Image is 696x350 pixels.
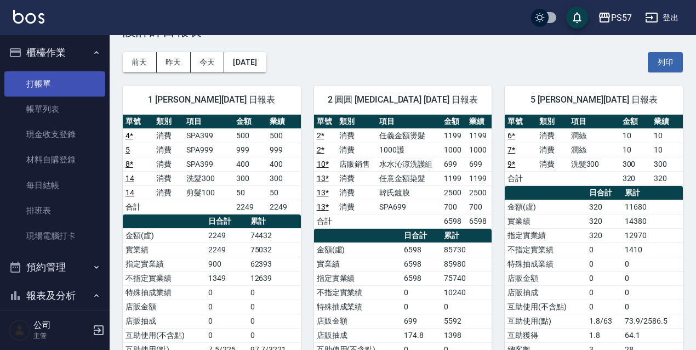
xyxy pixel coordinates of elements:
span: 1 [PERSON_NAME][DATE] 日報表 [136,94,288,105]
td: 10 [620,128,652,143]
td: 消費 [153,185,184,200]
td: 1000 [466,143,492,157]
button: 列印 [648,52,683,72]
td: 1199 [466,128,492,143]
td: 6598 [441,214,466,228]
button: 預約管理 [4,253,105,281]
td: 6598 [401,242,441,257]
td: 0 [586,242,623,257]
td: 特殊抽成業績 [123,285,206,300]
td: 水水沁涼洗護組 [376,157,441,171]
button: 登出 [641,8,683,28]
td: 320 [586,228,623,242]
td: 0 [622,300,683,314]
td: 0 [206,314,248,328]
td: 0 [248,285,301,300]
th: 金額 [233,115,267,129]
td: 300 [651,157,683,171]
td: 0 [248,314,301,328]
td: 0 [206,285,248,300]
td: 1199 [441,171,466,185]
td: 320 [586,200,623,214]
span: 5 [PERSON_NAME][DATE] 日報表 [518,94,670,105]
td: 75740 [441,271,492,285]
td: SPA999 [184,143,233,157]
td: 0 [622,257,683,271]
h5: 公司 [33,320,89,331]
td: 任意金額染髮 [376,171,441,185]
td: 1.8 [586,328,623,342]
td: 10 [651,143,683,157]
td: 320 [586,214,623,228]
td: 店販金額 [123,300,206,314]
td: 12970 [622,228,683,242]
td: 店販抽成 [314,328,402,342]
table: a dense table [314,115,492,229]
a: 每日結帳 [4,173,105,198]
td: 174.8 [401,328,441,342]
th: 業績 [651,115,683,129]
td: 店販抽成 [123,314,206,328]
td: 店販抽成 [505,285,586,300]
td: 999 [233,143,267,157]
td: 洗髮300 [568,157,620,171]
td: 合計 [123,200,153,214]
th: 類別 [537,115,568,129]
table: a dense table [123,115,301,214]
td: 消費 [153,143,184,157]
td: 10240 [441,285,492,300]
td: 6598 [466,214,492,228]
td: 合計 [314,214,337,228]
td: 實業績 [314,257,402,271]
td: 0 [401,300,441,314]
td: 1000護 [376,143,441,157]
th: 類別 [336,115,376,129]
td: 85730 [441,242,492,257]
td: 699 [401,314,441,328]
a: 現場電腦打卡 [4,223,105,249]
td: 消費 [153,128,184,143]
td: 潤絲 [568,143,620,157]
img: Person [9,319,31,341]
td: 1410 [622,242,683,257]
td: 75032 [248,242,301,257]
button: PS57 [594,7,636,29]
td: 64.1 [622,328,683,342]
td: SPA699 [376,200,441,214]
button: 今天 [191,52,225,72]
td: 互助使用(不含點) [123,328,206,342]
td: 不指定實業績 [123,271,206,285]
td: 74432 [248,228,301,242]
td: 不指定實業績 [505,242,586,257]
td: 消費 [153,171,184,185]
td: 400 [267,157,300,171]
th: 業績 [466,115,492,129]
th: 累計 [622,186,683,200]
td: 6598 [401,271,441,285]
th: 項目 [568,115,620,129]
td: 店販金額 [314,314,402,328]
td: 互助使用(點) [505,314,586,328]
td: 700 [441,200,466,214]
th: 項目 [376,115,441,129]
td: 金額(虛) [123,228,206,242]
td: 0 [586,257,623,271]
td: 320 [620,171,652,185]
td: 5592 [441,314,492,328]
img: Logo [13,10,44,24]
button: [DATE] [224,52,266,72]
a: 帳單列表 [4,97,105,122]
td: 1199 [466,171,492,185]
td: 300 [620,157,652,171]
td: 0 [622,271,683,285]
a: 現金收支登錄 [4,122,105,147]
td: 85980 [441,257,492,271]
td: 62393 [248,257,301,271]
td: 300 [267,171,300,185]
td: 73.9/2586.5 [622,314,683,328]
td: 店販金額 [505,271,586,285]
td: 0 [586,285,623,300]
td: 11680 [622,200,683,214]
td: 1398 [441,328,492,342]
button: 報表及分析 [4,281,105,310]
